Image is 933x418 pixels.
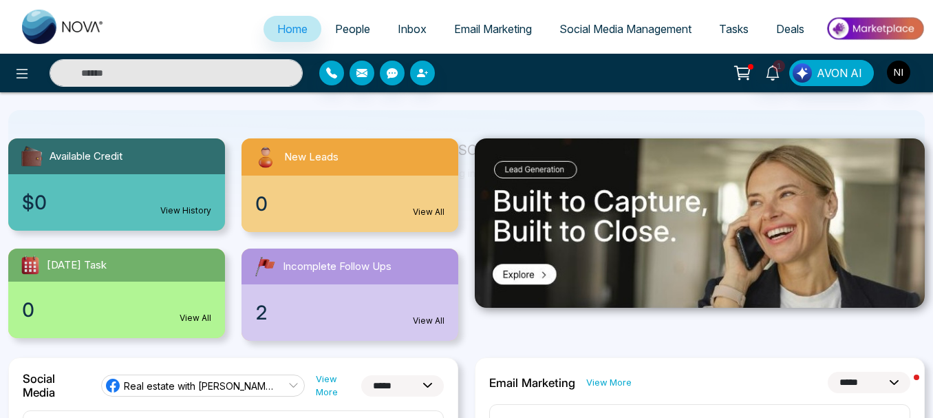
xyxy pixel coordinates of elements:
img: newLeads.svg [253,144,279,170]
a: 1 [756,60,789,84]
button: AVON AI [789,60,874,86]
span: People [335,22,370,36]
a: View All [413,315,444,327]
span: New Leads [284,149,339,165]
a: People [321,16,384,42]
span: Incomplete Follow Ups [283,259,392,275]
span: Inbox [398,22,427,36]
a: View More [586,376,632,389]
a: View More [316,373,361,399]
span: 0 [255,189,268,218]
span: Home [277,22,308,36]
img: Market-place.gif [825,13,925,44]
span: Tasks [719,22,749,36]
a: New Leads0View All [233,138,466,232]
h2: Email Marketing [489,376,575,390]
a: Deals [762,16,818,42]
span: 0 [22,295,34,324]
a: Email Marketing [440,16,546,42]
span: 1 [773,60,785,72]
a: View All [413,206,444,218]
span: Available Credit [50,149,122,165]
a: View History [160,205,211,217]
span: Deals [776,22,804,36]
img: Lead Flow [793,63,812,83]
img: todayTask.svg [19,254,41,276]
h2: Social Media [23,372,90,399]
a: View All [180,312,211,324]
span: AVON AI [817,65,862,81]
a: Tasks [705,16,762,42]
img: followUps.svg [253,254,277,279]
a: Inbox [384,16,440,42]
img: availableCredit.svg [19,144,44,169]
span: Real estate with [PERSON_NAME] [124,379,274,393]
span: [DATE] Task [47,258,107,273]
span: 2 [255,298,268,327]
img: . [475,138,925,308]
a: Incomplete Follow Ups2View All [233,249,466,341]
a: Social Media Management [546,16,705,42]
iframe: Intercom live chat [886,371,919,404]
span: $0 [22,188,47,217]
span: Email Marketing [454,22,532,36]
span: Social Media Management [559,22,691,36]
img: User Avatar [887,61,910,84]
img: Nova CRM Logo [22,10,105,44]
a: Home [264,16,321,42]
